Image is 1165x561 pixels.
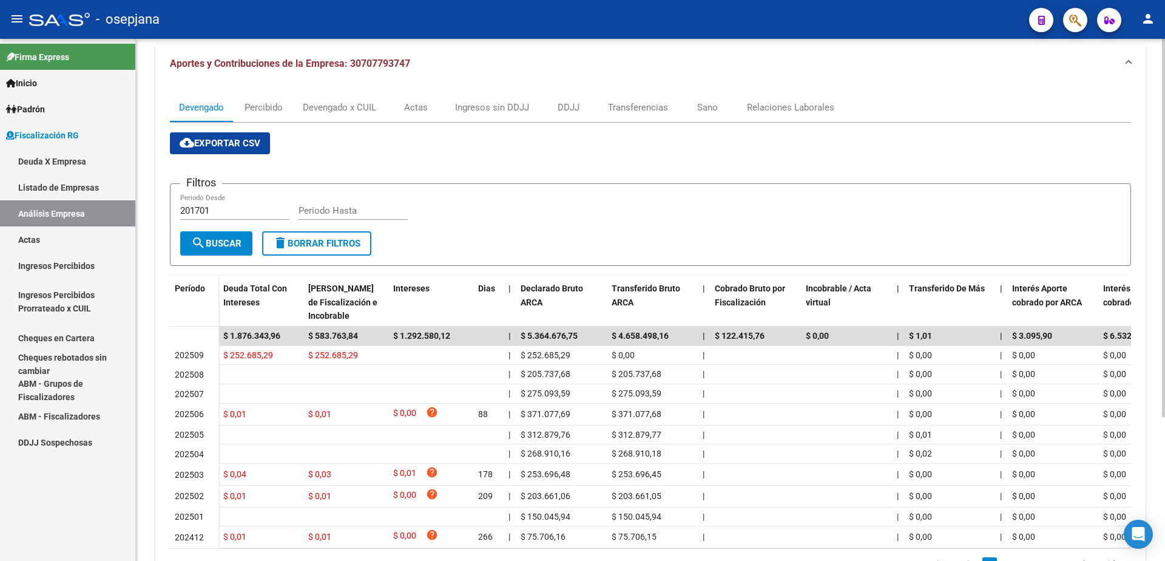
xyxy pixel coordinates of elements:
span: $ 0,00 [806,331,829,341]
button: Borrar Filtros [262,231,371,256]
span: $ 0,01 [909,430,932,440]
span: | [897,369,899,379]
span: $ 0,00 [1012,512,1035,522]
span: $ 0,04 [223,469,246,479]
span: - osepjana [96,6,160,33]
div: Relaciones Laborales [747,101,834,114]
datatable-header-cell: Intereses [388,276,473,329]
span: | [897,449,899,458]
span: $ 253.696,45 [612,469,661,479]
span: $ 0,00 [1103,389,1126,398]
span: Buscar [191,238,241,249]
span: $ 583.763,84 [308,331,358,341]
span: | [508,449,510,458]
mat-icon: menu [10,12,24,26]
span: | [897,409,899,419]
h3: Filtros [180,174,222,191]
span: $ 0,00 [1103,449,1126,458]
span: | [703,369,704,379]
div: DDJJ [558,101,579,114]
span: Deuda Total Con Intereses [223,284,287,307]
span: [PERSON_NAME] de Fiscalización e Incobrable [308,284,377,321]
span: $ 150.045,94 [612,512,661,522]
datatable-header-cell: | [504,276,516,329]
div: Transferencias [608,101,668,114]
span: $ 0,00 [1103,350,1126,360]
span: | [1000,369,1002,379]
span: Intereses [393,284,430,293]
span: $ 0,00 [1012,409,1035,419]
datatable-header-cell: Deuda Total Con Intereses [218,276,303,329]
span: $ 0,00 [909,512,932,522]
datatable-header-cell: Incobrable / Acta virtual [801,276,892,329]
span: | [1000,409,1002,419]
span: Dias [478,284,495,293]
span: $ 0,00 [909,369,932,379]
span: $ 0,01 [308,491,331,501]
span: | [508,430,510,440]
span: $ 0,00 [1103,491,1126,501]
span: 202502 [175,491,204,501]
span: | [703,409,704,419]
mat-expansion-panel-header: Aportes y Contribuciones de la Empresa: 30707793747 [155,44,1146,83]
span: 202504 [175,449,204,459]
span: $ 75.706,16 [521,532,566,542]
span: $ 0,00 [909,350,932,360]
i: help [426,406,438,418]
span: $ 0,03 [308,469,331,479]
span: $ 0,00 [909,532,932,542]
span: | [1000,512,1002,522]
div: Sano [697,101,718,114]
span: | [1000,284,1002,293]
span: | [508,350,510,360]
span: Exportar CSV [180,138,260,149]
span: $ 0,00 [1012,491,1035,501]
span: $ 0,00 [1012,350,1035,360]
div: Actas [404,101,428,114]
span: $ 0,00 [1012,369,1035,379]
span: Transferido Bruto ARCA [612,284,680,307]
span: 202503 [175,470,204,480]
span: $ 0,00 [1103,512,1126,522]
i: help [426,466,438,478]
span: $ 5.364.676,75 [521,331,578,341]
span: | [508,331,511,341]
span: Borrar Filtros [273,238,360,249]
span: $ 205.737,68 [612,369,661,379]
span: $ 253.696,48 [521,469,570,479]
span: $ 252.685,29 [223,350,273,360]
span: Interés Aporte cobrado por ARCA [1012,284,1082,307]
span: | [1000,430,1002,440]
span: | [508,369,510,379]
span: $ 0,00 [909,389,932,398]
span: $ 371.077,69 [521,409,570,419]
span: $ 0,01 [393,466,416,483]
span: | [1000,469,1002,479]
datatable-header-cell: | [995,276,1007,329]
span: | [897,532,899,542]
span: | [703,430,704,440]
div: Open Intercom Messenger [1124,520,1153,549]
span: $ 75.706,15 [612,532,657,542]
span: | [1000,331,1002,341]
span: $ 268.910,16 [521,449,570,458]
span: $ 312.879,77 [612,430,661,440]
span: $ 0,02 [909,449,932,458]
span: $ 4.658.498,16 [612,331,669,341]
span: $ 6.532,91 [1103,331,1143,341]
span: $ 205.737,68 [521,369,570,379]
span: | [897,491,899,501]
span: | [703,449,704,458]
span: $ 0,00 [1012,532,1035,542]
span: Firma Express [6,50,69,64]
span: | [897,430,899,440]
span: | [508,389,510,398]
span: 202412 [175,532,204,542]
span: $ 252.685,29 [521,350,570,360]
i: help [426,529,438,541]
span: | [508,409,510,419]
span: | [1000,389,1002,398]
span: $ 371.077,68 [612,409,661,419]
div: Percibido [245,101,283,114]
span: $ 203.661,06 [521,491,570,501]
